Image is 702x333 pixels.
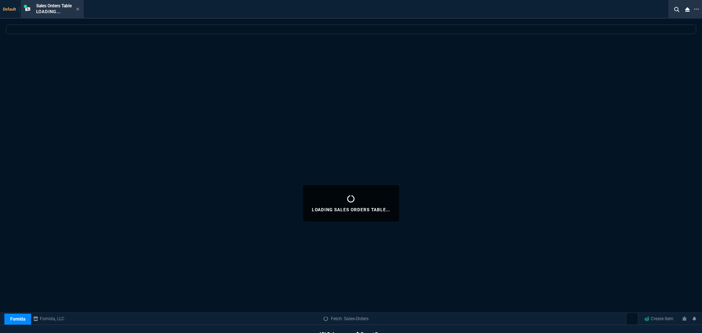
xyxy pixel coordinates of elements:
nx-icon: Open New Tab [694,6,699,13]
a: Fornida [4,314,31,325]
a: Create Item [641,313,676,324]
span: Default [3,7,19,12]
a: Notifications [690,313,699,325]
p: Loading Sales Orders Table... [312,207,390,213]
nx-icon: Close Tab [76,7,79,12]
span: Sales Orders Table [36,3,72,8]
a: Fetch: Sales-Orders [324,315,369,322]
nx-icon: Search [671,5,682,14]
a: msbcCompanyName [31,315,67,322]
a: REPORT A BUG [679,313,690,325]
nx-icon: Close Workbench [682,5,692,14]
p: Loading... [36,9,72,15]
